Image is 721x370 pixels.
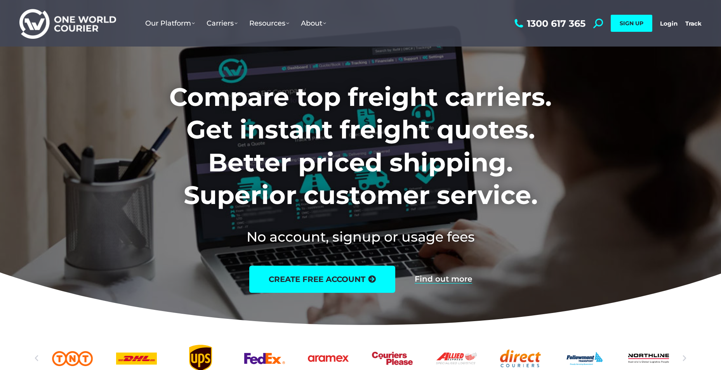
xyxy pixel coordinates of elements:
h1: Compare top freight carriers. Get instant freight quotes. Better priced shipping. Superior custom... [118,81,603,212]
a: About [295,11,332,35]
a: Track [685,20,702,27]
a: Our Platform [139,11,201,35]
h2: No account, signup or usage fees [118,227,603,246]
a: Find out more [415,275,472,284]
span: SIGN UP [620,20,643,27]
span: About [301,19,326,28]
span: Our Platform [145,19,195,28]
a: Login [660,20,678,27]
span: Resources [249,19,289,28]
a: SIGN UP [611,15,652,32]
span: Carriers [207,19,238,28]
a: Carriers [201,11,243,35]
a: create free account [249,266,395,293]
a: Resources [243,11,295,35]
a: 1300 617 365 [513,19,585,28]
img: One World Courier [19,8,116,39]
